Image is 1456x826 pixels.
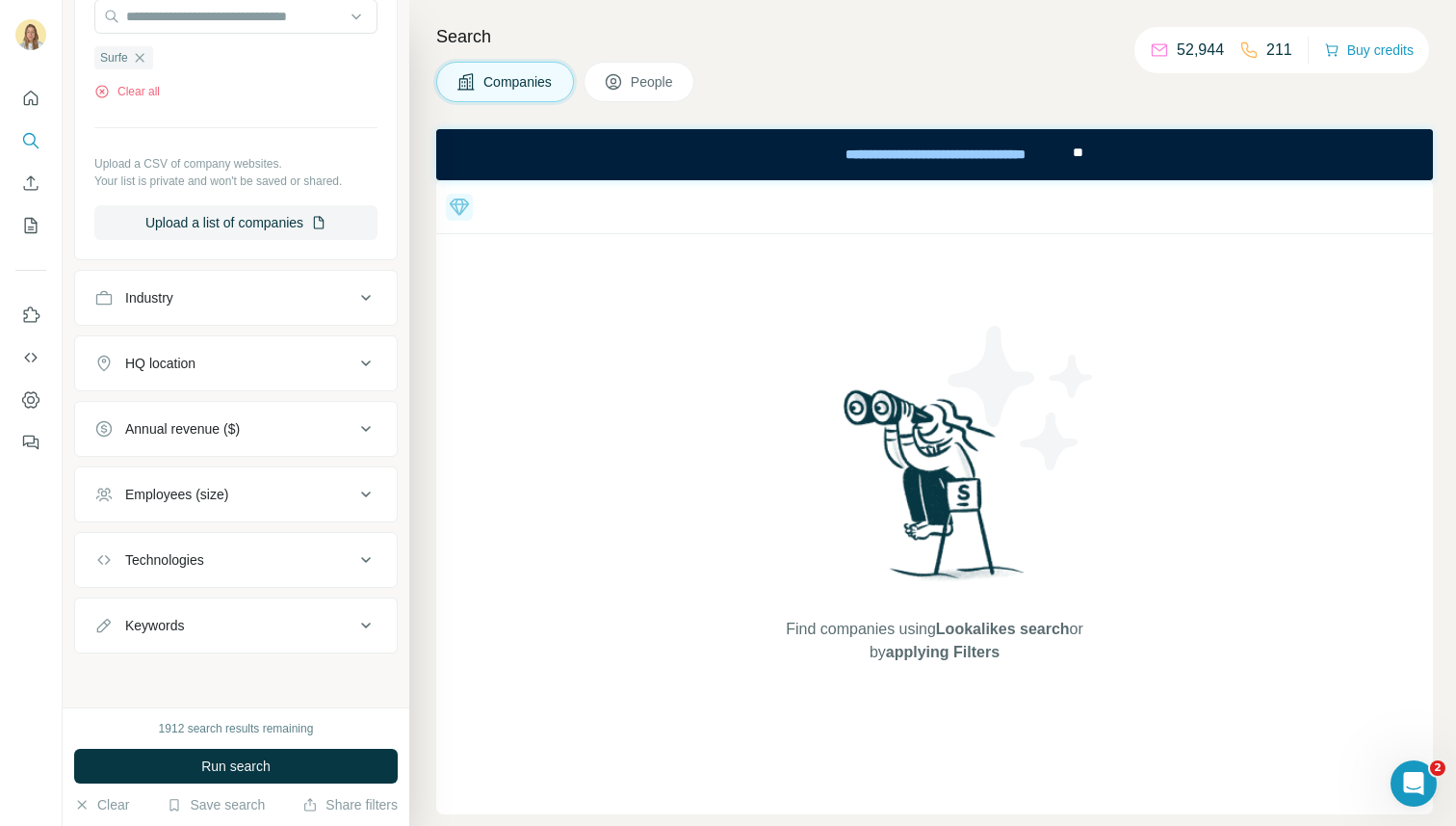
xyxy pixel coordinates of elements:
[1430,760,1445,776] span: 2
[125,550,204,570] div: Technologies
[100,49,128,67] span: Surfe
[436,129,1433,180] iframe: Banner
[15,383,46,417] button: Dashboard
[75,406,397,452] button: Annual revenue ($)
[15,166,46,200] button: Enrich CSV
[631,72,675,92] span: People
[159,720,314,737] div: 1912 search results remaining
[15,298,46,333] button: Use Surfe on LinkedIn
[1324,37,1414,64] button: Buy credits
[125,288,173,307] div: Industry
[15,208,46,243] button: My lists
[835,385,1035,600] img: Surfe Illustration - Woman searching with binoculars
[201,757,271,776] span: Run search
[74,795,129,814] button: Clear
[483,72,554,92] span: Companies
[75,471,397,518] button: Employees (size)
[436,23,1433,50] h4: Search
[75,340,397,386] button: HQ location
[15,81,46,116] button: Quick start
[1391,760,1437,807] iframe: Intercom live chat
[74,749,398,784] button: Run search
[167,795,265,814] button: Save search
[780,618,1088,664] span: Find companies using or by
[125,485,228,504] div: Employees (size)
[94,155,377,173] p: Upload a CSV of company websites.
[1266,39,1292,62] p: 211
[75,537,397,583] button: Technologies
[15,123,46,158] button: Search
[75,275,397,321] button: Industry
[125,616,184,635] div: Keywords
[94,173,377,190] p: Your list is private and won't be saved or shared.
[302,795,398,814] button: Share filters
[75,602,397,649] button: Keywords
[886,644,1000,660] span: applying Filters
[15,340,46,375] button: Use Surfe API
[935,311,1108,485] img: Surfe Illustration - Stars
[15,425,46,460] button: Feedback
[1177,39,1224,62] p: 52,944
[94,83,160,100] button: Clear all
[936,621,1070,637] span: Lookalikes search
[125,419,240,439] div: Annual revenue ($)
[94,205,377,240] button: Upload a list of companies
[15,19,46,50] img: Avatar
[125,354,195,373] div: HQ location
